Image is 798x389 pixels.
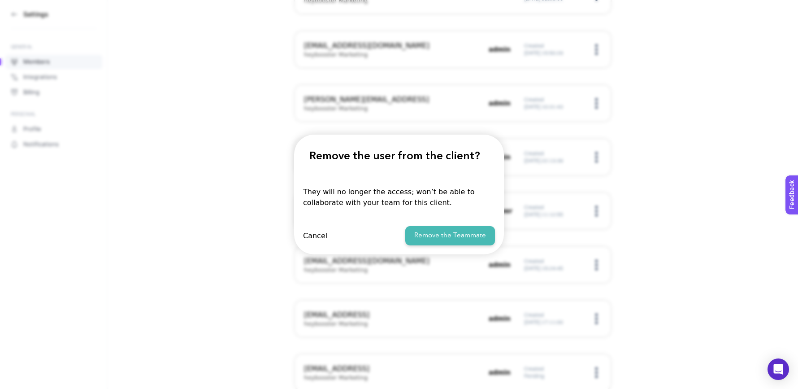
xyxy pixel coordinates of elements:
[303,187,495,208] p: They will no longer the access; won’t be able to collaborate with your team for this client.
[303,148,486,164] h1: Remove the user from the client?
[405,226,495,245] button: Remove the Teammate
[303,232,327,240] button: Cancel
[5,3,34,10] span: Feedback
[768,358,789,380] div: Open Intercom Messenger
